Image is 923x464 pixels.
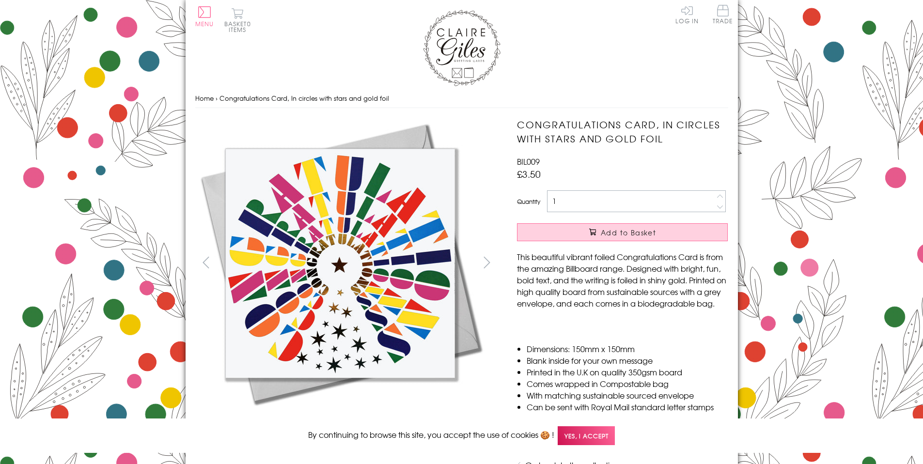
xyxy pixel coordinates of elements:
[713,5,733,26] a: Trade
[195,6,214,27] button: Menu
[558,426,615,445] span: Yes, I accept
[195,19,214,28] span: Menu
[527,401,728,413] li: Can be sent with Royal Mail standard letter stamps
[517,197,540,206] label: Quantity
[476,251,498,273] button: next
[219,93,389,103] span: Congratulations Card, In circles with stars and gold foil
[195,251,217,273] button: prev
[423,10,501,86] img: Claire Giles Greetings Cards
[517,167,541,181] span: £3.50
[527,343,728,355] li: Dimensions: 150mm x 150mm
[195,89,728,108] nav: breadcrumbs
[229,19,251,34] span: 0 items
[195,118,486,408] img: Congratulations Card, In circles with stars and gold foil
[675,5,699,24] a: Log In
[224,8,251,32] button: Basket0 items
[527,389,728,401] li: With matching sustainable sourced envelope
[713,5,733,24] span: Trade
[195,93,214,103] a: Home
[527,355,728,366] li: Blank inside for your own message
[517,251,728,309] p: This beautiful vibrant foiled Congratulations Card is from the amazing Billboard range. Designed ...
[216,93,218,103] span: ›
[527,378,728,389] li: Comes wrapped in Compostable bag
[517,223,728,241] button: Add to Basket
[601,228,656,237] span: Add to Basket
[517,118,728,146] h1: Congratulations Card, In circles with stars and gold foil
[527,366,728,378] li: Printed in the U.K on quality 350gsm board
[517,155,540,167] span: BIL009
